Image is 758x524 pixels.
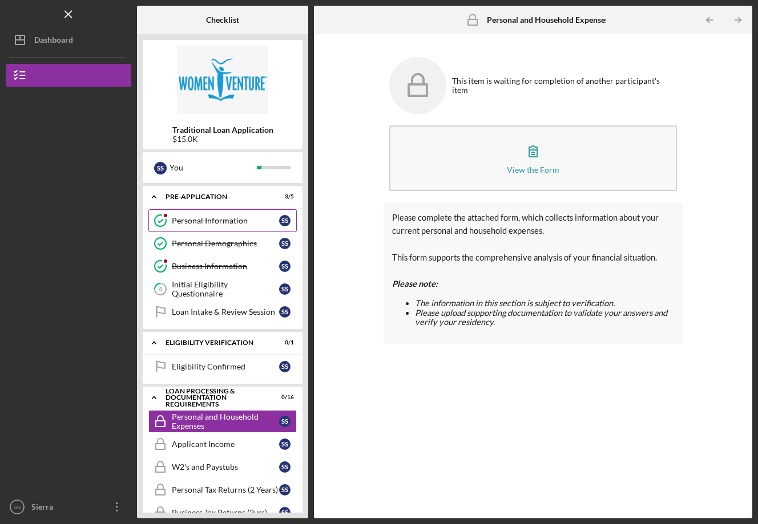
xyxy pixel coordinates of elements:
[14,504,21,510] text: SS
[279,306,291,318] div: S S
[487,15,608,25] b: Personal and Household Expenses
[166,388,265,408] div: Loan Processing & Documentation Requirements
[148,300,297,323] a: Loan Intake & Review SessionSS
[166,339,265,346] div: Eligibility Verification
[273,394,294,401] div: 0 / 16
[172,485,279,494] div: Personal Tax Returns (2 Years)
[143,46,303,114] img: Product logo
[148,478,297,501] a: Personal Tax Returns (2 Years)SS
[273,193,294,200] div: 3 / 5
[166,193,265,200] div: Pre-Application
[154,162,167,174] div: S S
[172,239,279,248] div: Personal Demographics
[148,410,297,433] a: Personal and Household ExpensesSS
[170,158,257,177] div: You
[148,232,297,255] a: Personal DemographicsSS
[389,125,677,191] button: View the Form
[392,279,438,289] strong: Please note:
[279,507,291,518] div: S S
[172,307,279,316] div: Loan Intake & Review Session
[148,278,297,300] a: 4Initial Eligibility QuestionnaireSS
[392,213,659,235] span: Please complete the attached form, which collects information about your current personal and hou...
[279,461,291,473] div: S S
[452,76,677,95] div: This item is waiting for completion of another participant's item
[172,262,279,271] div: Business Information
[392,253,657,262] span: This form supports the comprehensive analysis of your financial situation.
[172,462,279,472] div: W2's and Paystubs
[273,339,294,346] div: 0 / 1
[279,261,291,272] div: S S
[172,135,273,144] div: $15.0K
[279,484,291,495] div: S S
[415,298,615,308] span: The information in this section is subject to verification.
[206,15,239,25] b: Checklist
[172,412,279,430] div: Personal and Household Expenses
[34,29,73,54] div: Dashboard
[172,216,279,225] div: Personal Information
[172,508,279,517] div: Business Tax Returns (2yrs)
[172,280,279,298] div: Initial Eligibility Questionnaire
[148,209,297,232] a: Personal InformationSS
[148,501,297,524] a: Business Tax Returns (2yrs)SS
[172,125,273,135] b: Traditional Loan Application
[415,308,667,327] span: Please upload supporting documentation to validate your answers and verify your residency.
[159,286,163,293] tspan: 4
[507,165,559,174] div: View the Form
[148,355,297,378] a: Eligibility ConfirmedSS
[279,438,291,450] div: S S
[279,416,291,427] div: S S
[148,433,297,456] a: Applicant IncomeSS
[148,255,297,278] a: Business InformationSS
[6,29,131,51] button: Dashboard
[172,440,279,449] div: Applicant Income
[6,495,131,518] button: SSSierra [PERSON_NAME]
[279,215,291,226] div: S S
[148,456,297,478] a: W2's and PaystubsSS
[279,283,291,295] div: S S
[279,238,291,249] div: S S
[279,361,291,372] div: S S
[172,362,279,371] div: Eligibility Confirmed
